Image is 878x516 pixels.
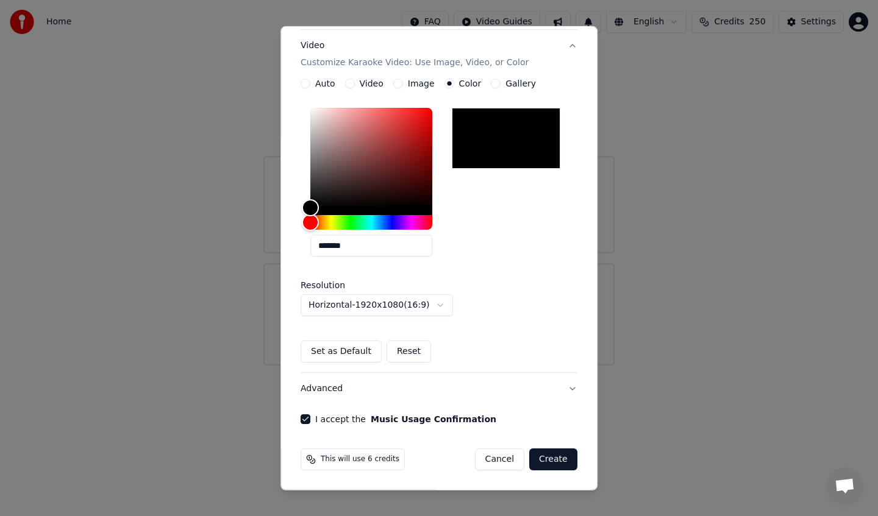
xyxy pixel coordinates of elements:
button: I accept the [371,415,496,423]
div: Video [301,40,529,69]
button: Cancel [475,448,524,470]
label: Gallery [505,79,536,88]
button: Set as Default [301,341,382,362]
label: I accept the [315,415,496,423]
div: VideoCustomize Karaoke Video: Use Image, Video, or Color [301,79,577,372]
button: VideoCustomize Karaoke Video: Use Image, Video, or Color [301,30,577,79]
button: Reset [387,341,431,362]
div: Hue [310,215,432,230]
span: This will use 6 credits [321,454,399,464]
label: Color [459,79,482,88]
label: Resolution [301,281,423,289]
label: Image [408,79,435,88]
button: Create [529,448,577,470]
p: Customize Karaoke Video: Use Image, Video, or Color [301,57,529,69]
div: Color [310,108,432,208]
button: Advanced [301,373,577,405]
label: Auto [315,79,335,88]
label: Video [360,79,384,88]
